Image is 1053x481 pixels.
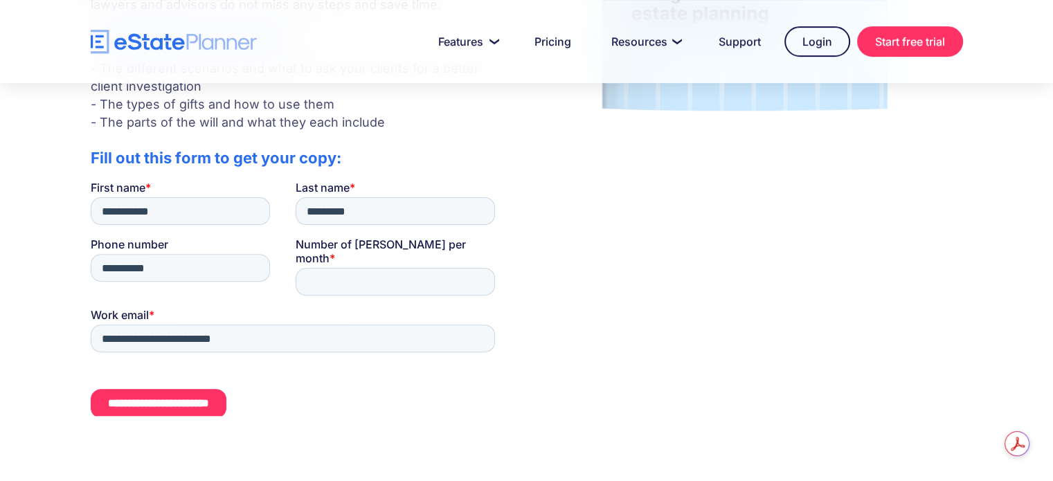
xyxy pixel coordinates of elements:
iframe: Form 0 [91,181,501,416]
a: Pricing [518,28,588,55]
h2: Fill out this form to get your copy: [91,149,501,167]
a: Login [784,26,850,57]
a: Resources [595,28,695,55]
a: Features [422,28,511,55]
a: home [91,30,257,54]
p: - The different scenarios and what to ask your clients for a better client investigation - The ty... [91,60,501,131]
a: Support [702,28,777,55]
a: Start free trial [857,26,963,57]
